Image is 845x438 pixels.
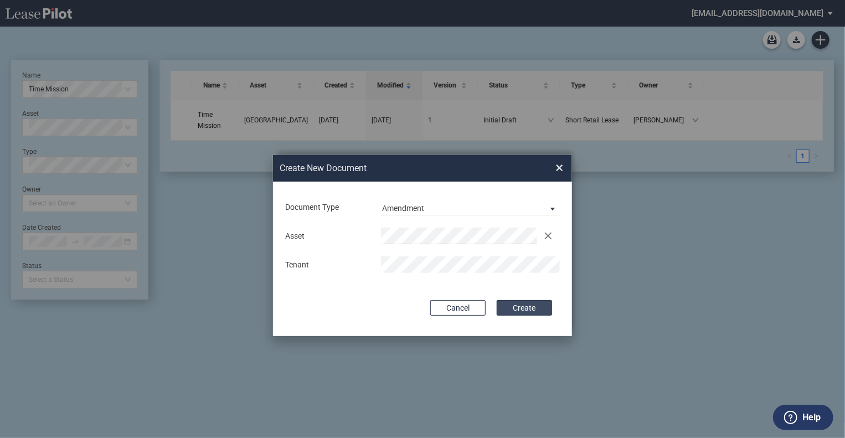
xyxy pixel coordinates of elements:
[802,410,821,425] label: Help
[381,199,560,215] md-select: Document Type: Amendment
[279,260,374,271] div: Tenant
[555,159,563,177] span: ×
[273,155,572,337] md-dialog: Create New ...
[382,204,424,213] div: Amendment
[279,231,374,242] div: Asset
[430,300,486,316] button: Cancel
[279,202,374,213] div: Document Type
[497,300,552,316] button: Create
[280,162,516,174] h2: Create New Document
